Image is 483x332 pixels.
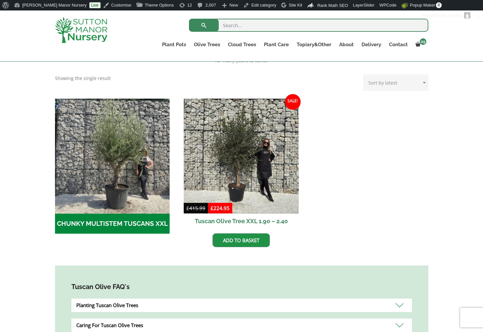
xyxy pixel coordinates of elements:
h2: Tuscan Olive Tree XXL 1.90 – 2.40 [184,214,299,228]
select: Shop order [363,74,428,91]
bdi: 415.99 [186,205,205,211]
a: Plant Care [260,40,293,49]
a: Visit product category CHUNKY MULTISTEM TUSCANS XXL [55,99,170,234]
a: Contact [385,40,412,49]
span: £ [186,205,189,211]
img: Tuscan Olive Tree XXL 1.90 - 2.40 [184,99,299,214]
img: logo [55,17,107,43]
h2: CHUNKY MULTISTEM TUSCANS XXL [55,214,170,234]
a: Add to basket: “Tuscan Olive Tree XXL 1.90 - 2.40” [213,233,270,247]
div: Caring For Tuscan Olive Trees [71,319,412,332]
span: Sale! [285,94,301,110]
p: Showing the single result [55,74,111,82]
span: Site Kit [289,3,302,8]
span: £ [211,205,214,211]
a: Plant Pots [158,40,190,49]
a: Delivery [358,40,385,49]
span: [PERSON_NAME] [427,13,462,18]
a: Sale! Tuscan Olive Tree XXL 1.90 – 2.40 [184,99,299,228]
a: Live [89,2,101,8]
span: Rank Math SEO [317,3,348,8]
a: 29 [412,40,428,49]
input: Search... [189,19,428,32]
span: 29 [420,38,426,45]
a: About [335,40,358,49]
a: Hi, [420,10,473,21]
a: Olive Trees [190,40,224,49]
span: 0 [436,2,442,8]
bdi: 224.95 [211,205,230,211]
img: CHUNKY MULTISTEM TUSCANS XXL [55,99,170,214]
div: Planting Tuscan Olive Trees [71,299,412,312]
a: Cloud Trees [224,40,260,49]
h4: Tuscan Olive FAQ's [71,282,412,292]
a: Topiary&Other [293,40,335,49]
